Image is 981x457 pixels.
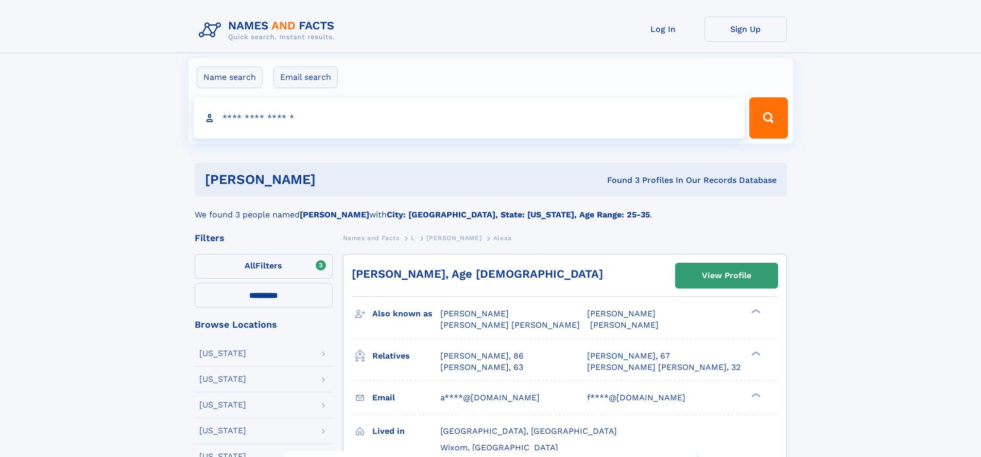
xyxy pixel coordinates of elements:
[199,375,246,383] div: [US_STATE]
[300,210,369,219] b: [PERSON_NAME]
[587,309,656,318] span: [PERSON_NAME]
[587,350,670,362] a: [PERSON_NAME], 67
[245,261,255,270] span: All
[372,347,440,365] h3: Relatives
[440,309,509,318] span: [PERSON_NAME]
[195,196,787,221] div: We found 3 people named with .
[195,233,333,243] div: Filters
[195,16,343,44] img: Logo Names and Facts
[440,426,617,436] span: [GEOGRAPHIC_DATA], [GEOGRAPHIC_DATA]
[199,349,246,358] div: [US_STATE]
[205,173,461,186] h1: [PERSON_NAME]
[440,443,558,452] span: Wixom, [GEOGRAPHIC_DATA]
[749,308,761,315] div: ❯
[704,16,787,42] a: Sign Up
[411,234,415,242] span: L
[676,263,778,288] a: View Profile
[749,392,761,398] div: ❯
[194,97,745,139] input: search input
[702,264,751,287] div: View Profile
[749,350,761,357] div: ❯
[387,210,650,219] b: City: [GEOGRAPHIC_DATA], State: [US_STATE], Age Range: 25-35
[372,422,440,440] h3: Lived in
[352,267,603,280] a: [PERSON_NAME], Age [DEMOGRAPHIC_DATA]
[372,305,440,323] h3: Also known as
[622,16,704,42] a: Log In
[195,254,333,279] label: Filters
[426,231,481,244] a: [PERSON_NAME]
[440,320,580,330] span: [PERSON_NAME] [PERSON_NAME]
[440,350,524,362] a: [PERSON_NAME], 86
[199,427,246,435] div: [US_STATE]
[197,66,263,88] label: Name search
[749,97,787,139] button: Search Button
[587,362,741,373] a: [PERSON_NAME] [PERSON_NAME], 32
[273,66,338,88] label: Email search
[199,401,246,409] div: [US_STATE]
[590,320,659,330] span: [PERSON_NAME]
[411,231,415,244] a: L
[426,234,481,242] span: [PERSON_NAME]
[343,231,400,244] a: Names and Facts
[195,320,333,329] div: Browse Locations
[493,234,512,242] span: Alexa
[372,389,440,407] h3: Email
[461,175,777,186] div: Found 3 Profiles In Our Records Database
[440,362,523,373] a: [PERSON_NAME], 63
